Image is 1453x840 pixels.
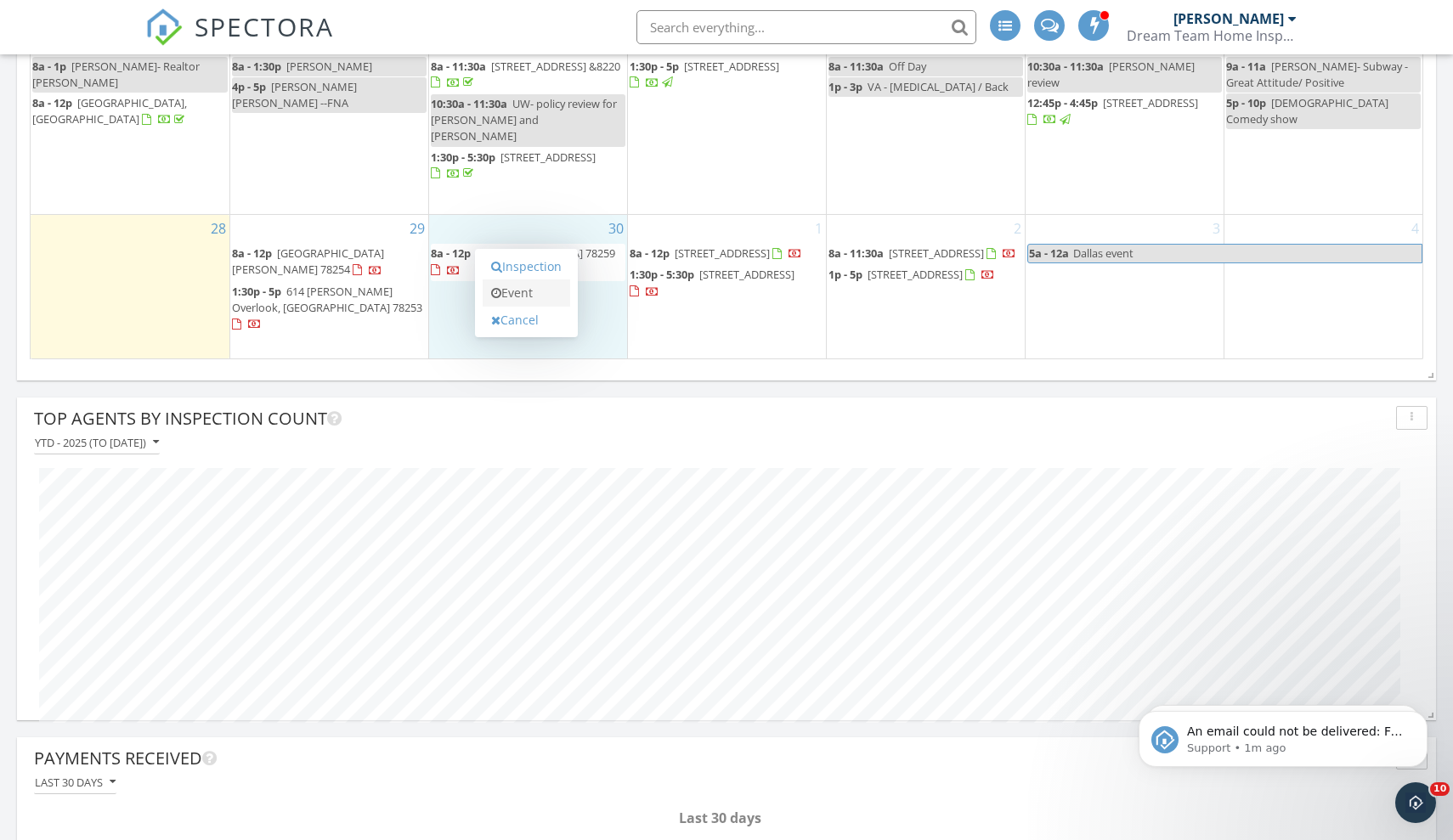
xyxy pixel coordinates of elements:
[1209,215,1224,242] a: Go to October 3, 2025
[630,245,802,261] a: 8a - 12p [STREET_ADDRESS]
[431,245,615,277] a: 8a - 12p [GEOGRAPHIC_DATA] 78259
[699,267,794,282] span: [STREET_ADDRESS]
[431,59,486,74] span: 8a - 11:30a
[630,59,779,90] a: 1:30p - 5p [STREET_ADDRESS]
[1028,245,1070,262] span: 5a - 12a
[39,808,1400,828] div: Last 30 days
[1224,27,1422,215] td: Go to September 27, 2025
[34,431,160,454] button: YTD - 2025 (to [DATE])
[286,59,372,74] span: [PERSON_NAME]
[828,245,884,261] span: 8a - 11:30a
[431,149,596,181] a: 1:30p - 5:30p [STREET_ADDRESS]
[483,307,570,334] a: Cancel
[232,282,427,335] a: 1:30p - 5p 614 [PERSON_NAME] Overlook, [GEOGRAPHIC_DATA] 78253
[232,245,384,277] a: 8a - 12p [GEOGRAPHIC_DATA][PERSON_NAME] 78254
[828,79,862,94] span: 1p - 3p
[828,265,1023,285] a: 1p - 5p [STREET_ADDRESS]
[34,406,1389,431] div: Top Agents by Inspection Count
[1027,59,1104,74] span: 10:30a - 11:30a
[1430,782,1450,796] span: 10
[229,27,428,215] td: Go to September 22, 2025
[868,267,963,282] span: [STREET_ADDRESS]
[483,253,570,280] a: Inspection
[630,245,670,261] span: 8a - 12p
[431,244,625,280] a: 8a - 12p [GEOGRAPHIC_DATA] 78259
[483,279,570,307] a: Event
[232,79,357,110] span: [PERSON_NAME] [PERSON_NAME] --FNA
[431,149,495,165] span: 1:30p - 5:30p
[1027,95,1098,110] span: 12:45p - 4:45p
[1027,95,1198,127] a: 12:45p - 4:45p [STREET_ADDRESS]
[868,79,1009,94] span: VA - [MEDICAL_DATA] / Back
[1103,95,1198,110] span: [STREET_ADDRESS]
[32,93,228,130] a: 8a - 12p [GEOGRAPHIC_DATA], [GEOGRAPHIC_DATA]
[232,245,272,261] span: 8a - 12p
[34,746,1389,771] div: Payments Received
[232,284,281,299] span: 1:30p - 5p
[428,27,627,215] td: Go to September 23, 2025
[636,10,976,44] input: Search everything...
[1408,215,1422,242] a: Go to October 4, 2025
[32,59,66,74] span: 8a - 1p
[889,59,926,74] span: Off Day
[31,27,229,215] td: Go to September 21, 2025
[1226,59,1266,74] span: 9a - 11a
[630,267,794,298] a: 1:30p - 5:30p [STREET_ADDRESS]
[605,215,627,242] a: Go to September 30, 2025
[630,244,824,264] a: 8a - 12p [STREET_ADDRESS]
[229,215,428,358] td: Go to September 29, 2025
[1224,215,1422,358] td: Go to October 4, 2025
[145,8,183,46] img: The Best Home Inspection Software - Spectora
[35,776,116,788] div: Last 30 days
[1010,215,1025,242] a: Go to October 2, 2025
[630,59,679,74] span: 1:30p - 5p
[828,267,862,282] span: 1p - 5p
[1027,59,1195,90] span: [PERSON_NAME] review
[232,79,266,94] span: 4p - 5p
[476,245,615,261] span: [GEOGRAPHIC_DATA] 78259
[828,244,1023,264] a: 8a - 11:30a [STREET_ADDRESS]
[1113,675,1453,794] iframe: Intercom notifications message
[500,149,596,165] span: [STREET_ADDRESS]
[32,95,72,110] span: 8a - 12p
[1226,95,1266,110] span: 5p - 10p
[431,245,471,261] span: 8a - 12p
[431,59,620,90] a: 8a - 11:30a [STREET_ADDRESS] &8220
[828,245,1016,261] a: 8a - 11:30a [STREET_ADDRESS]
[1226,95,1388,127] span: [DEMOGRAPHIC_DATA] Comedy show
[232,244,427,280] a: 8a - 12p [GEOGRAPHIC_DATA][PERSON_NAME] 78254
[31,215,229,358] td: Go to September 28, 2025
[431,96,507,111] span: 10:30a - 11:30a
[32,95,188,127] a: 8a - 12p [GEOGRAPHIC_DATA], [GEOGRAPHIC_DATA]
[630,265,824,302] a: 1:30p - 5:30p [STREET_ADDRESS]
[826,215,1025,358] td: Go to October 2, 2025
[428,215,627,358] td: Go to September 30, 2025
[431,148,625,184] a: 1:30p - 5:30p [STREET_ADDRESS]
[627,215,826,358] td: Go to October 1, 2025
[232,284,422,331] a: 1:30p - 5p 614 [PERSON_NAME] Overlook, [GEOGRAPHIC_DATA] 78253
[195,8,334,44] span: SPECTORA
[1395,782,1436,823] iframe: Intercom live chat
[630,267,694,282] span: 1:30p - 5:30p
[431,57,625,93] a: 8a - 11:30a [STREET_ADDRESS] &8220
[889,245,984,261] span: [STREET_ADDRESS]
[1127,27,1297,44] div: Dream Team Home Inspections, PLLC
[828,59,884,74] span: 8a - 11:30a
[207,215,229,242] a: Go to September 28, 2025
[1025,27,1224,215] td: Go to September 26, 2025
[811,215,826,242] a: Go to October 1, 2025
[491,59,620,74] span: [STREET_ADDRESS] &8220
[1226,59,1408,90] span: [PERSON_NAME]- Subway - Great Attitude/ Positive
[32,95,187,127] span: [GEOGRAPHIC_DATA], [GEOGRAPHIC_DATA]
[1173,10,1284,27] div: [PERSON_NAME]
[32,59,200,90] span: [PERSON_NAME]- Realtor [PERSON_NAME]
[232,59,281,74] span: 8a - 1:30p
[630,57,824,93] a: 1:30p - 5p [STREET_ADDRESS]
[684,59,779,74] span: [STREET_ADDRESS]
[1025,215,1224,358] td: Go to October 3, 2025
[406,215,428,242] a: Go to September 29, 2025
